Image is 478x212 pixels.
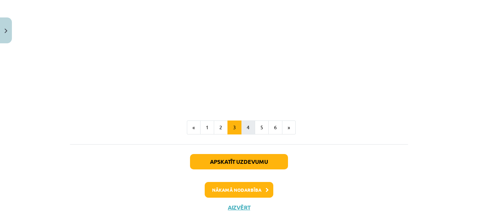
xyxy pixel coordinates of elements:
button: Nākamā nodarbība [205,182,273,198]
button: Aizvērt [226,204,252,211]
button: 5 [255,120,269,134]
button: 1 [200,120,214,134]
button: » [282,120,296,134]
button: 3 [227,120,241,134]
nav: Page navigation example [70,120,408,134]
button: 2 [214,120,228,134]
button: Apskatīt uzdevumu [190,154,288,169]
button: 6 [268,120,282,134]
button: « [187,120,201,134]
img: icon-close-lesson-0947bae3869378f0d4975bcd49f059093ad1ed9edebbc8119c70593378902aed.svg [5,29,7,33]
button: 4 [241,120,255,134]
